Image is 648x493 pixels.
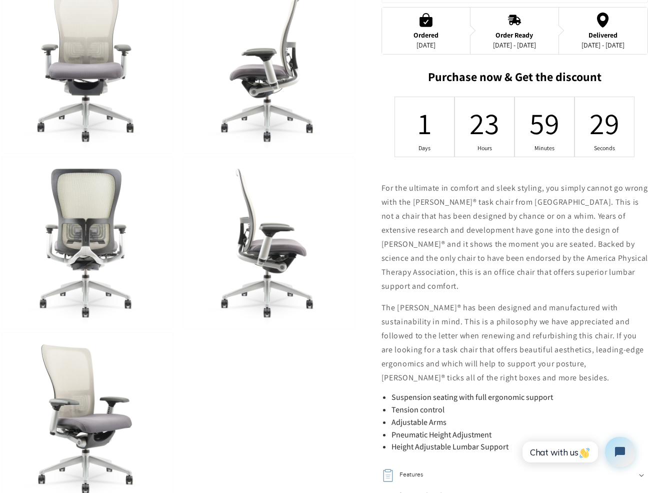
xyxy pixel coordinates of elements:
[598,104,611,143] div: 29
[478,104,491,143] div: 23
[391,392,553,402] span: Suspension seating with full ergonomic support
[413,41,438,49] div: [DATE]
[538,104,551,143] div: 59
[391,417,446,427] span: Adjustable Arms
[581,31,624,39] div: Delivered
[391,441,508,452] span: Height Adjustable Lumbar Support
[538,144,551,152] div: Minutes
[381,301,648,385] p: The [PERSON_NAME]® has been designed and manufactured with sustainability in mind. This is a phil...
[511,428,643,475] iframe: Tidio Chat
[418,104,431,143] div: 1
[381,181,648,293] p: For the ultimate in comfort and sleek styling, you simply cannot go wrong with the [PERSON_NAME]®...
[413,31,438,39] div: Ordered
[391,429,491,440] span: Pneumatic Height Adjustment
[381,462,648,489] summary: Features
[478,144,491,152] div: Hours
[399,469,423,482] h2: Features
[598,144,611,152] div: Seconds
[2,157,173,329] img: Zody Chair (Renewed) | Grey - chairorama
[381,70,648,89] h2: Purchase now & Get the discount
[418,144,431,152] div: Days
[183,157,354,329] img: Zody Chair (Renewed) | Grey - chairorama
[391,404,444,415] span: Tension control
[493,31,536,39] div: Order Ready
[581,41,624,49] div: [DATE] - [DATE]
[493,41,536,49] div: [DATE] - [DATE]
